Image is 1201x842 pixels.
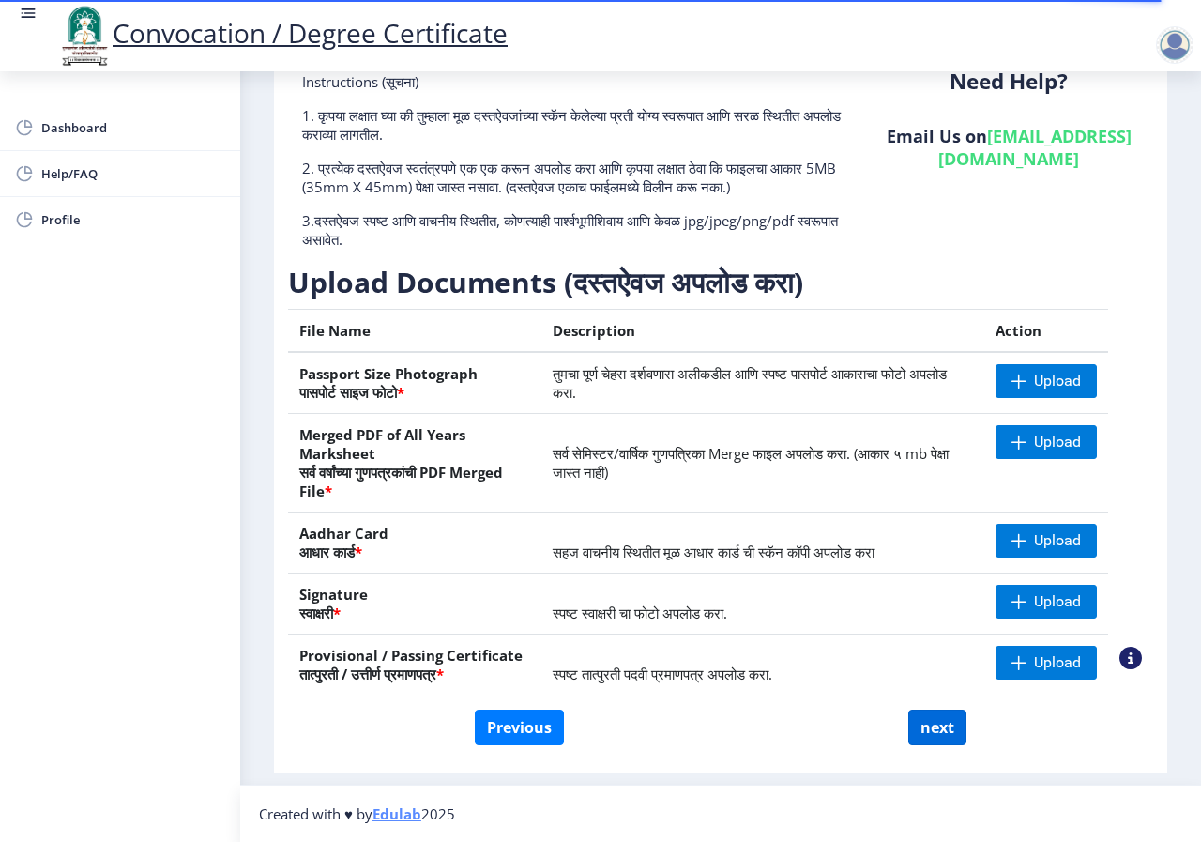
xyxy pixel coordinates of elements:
a: [EMAIL_ADDRESS][DOMAIN_NAME] [938,125,1132,170]
span: सहज वाचनीय स्थितीत मूळ आधार कार्ड ची स्कॅन कॉपी अपलोड करा [553,543,874,561]
span: Help/FAQ [41,162,225,185]
span: स्पष्ट स्वाक्षरी चा फोटो अपलोड करा. [553,604,727,622]
b: Need Help? [950,67,1068,96]
th: Passport Size Photograph पासपोर्ट साइज फोटो [288,352,541,414]
span: Upload [1034,653,1081,672]
span: Upload [1034,531,1081,550]
h6: Email Us on [879,125,1139,170]
h3: Upload Documents (दस्तऐवज अपलोड करा) [288,264,1153,301]
span: स्पष्ट तात्पुरती पदवी प्रमाणपत्र अपलोड करा. [553,665,772,683]
th: Merged PDF of All Years Marksheet सर्व वर्षांच्या गुणपत्रकांची PDF Merged File [288,414,541,513]
a: Convocation / Degree Certificate [56,15,508,51]
th: Action [984,310,1108,353]
a: Edulab [372,804,421,823]
span: Profile [41,208,225,231]
span: Dashboard [41,116,225,139]
th: Signature स्वाक्षरी [288,574,541,635]
p: 3.दस्तऐवज स्पष्ट आणि वाचनीय स्थितीत, कोणत्याही पार्श्वभूमीशिवाय आणि केवळ jpg/jpeg/png/pdf स्वरूपा... [302,211,851,249]
td: तुमचा पूर्ण चेहरा दर्शवणारा अलीकडील आणि स्पष्ट पासपोर्ट आकाराचा फोटो अपलोड करा. [541,352,984,414]
p: 1. कृपया लक्षात घ्या की तुम्हाला मूळ दस्तऐवजांच्या स्कॅन केलेल्या प्रती योग्य स्वरूपात आणि सरळ स्... [302,106,851,144]
th: Description [541,310,984,353]
span: Upload [1034,592,1081,611]
span: Created with ♥ by 2025 [259,804,455,823]
p: 2. प्रत्येक दस्तऐवज स्वतंत्रपणे एक एक करून अपलोड करा आणि कृपया लक्षात ठेवा कि फाइलचा आकार 5MB (35... [302,159,851,196]
span: सर्व सेमिस्टर/वार्षिक गुणपत्रिका Merge फाइल अपलोड करा. (आकार ५ mb पेक्षा जास्त नाही) [553,444,949,482]
span: Upload [1034,372,1081,390]
th: Provisional / Passing Certificate तात्पुरती / उत्तीर्ण प्रमाणपत्र [288,635,541,696]
button: next [908,710,966,745]
nb-action: View Sample PDC [1119,647,1142,669]
th: File Name [288,310,541,353]
img: logo [56,4,113,68]
th: Aadhar Card आधार कार्ड [288,513,541,574]
button: Previous [475,710,564,745]
span: Instructions (सूचना) [302,72,418,91]
span: Upload [1034,433,1081,452]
